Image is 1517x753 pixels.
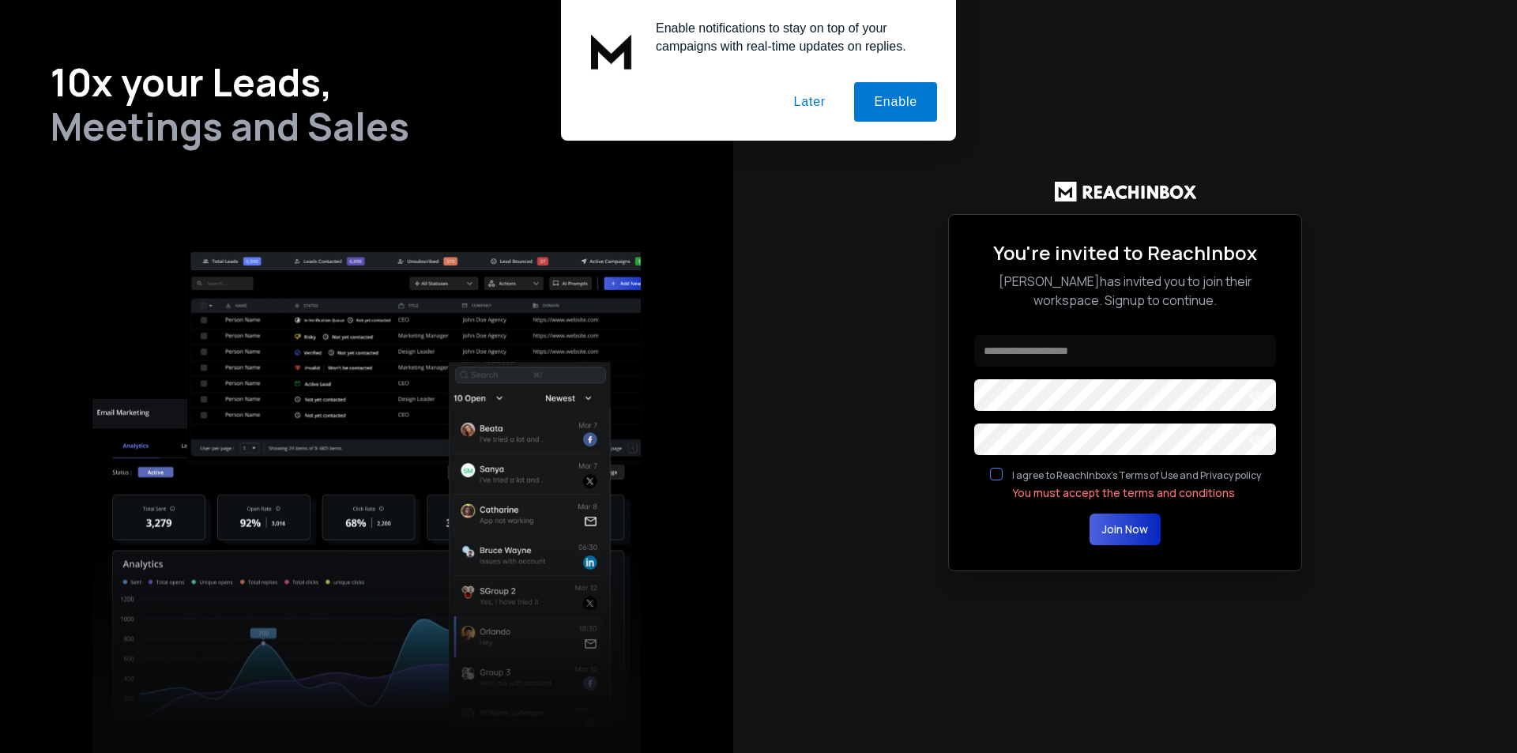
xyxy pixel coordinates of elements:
label: I agree to ReachInbox's Terms of Use and Privacy policy [1012,469,1261,482]
h2: You're invited to ReachInbox [974,240,1276,265]
div: Enable notifications to stay on top of your campaigns with real-time updates on replies. [643,19,937,55]
button: Later [774,82,845,122]
p: You must accept the terms and conditions [1012,485,1261,501]
img: notification icon [580,19,643,82]
button: Enable [854,82,937,122]
h2: Meetings and Sales [51,107,683,145]
button: Join Now [1090,514,1161,545]
p: [PERSON_NAME] has invited you to join their workspace. Signup to continue. [974,272,1276,310]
